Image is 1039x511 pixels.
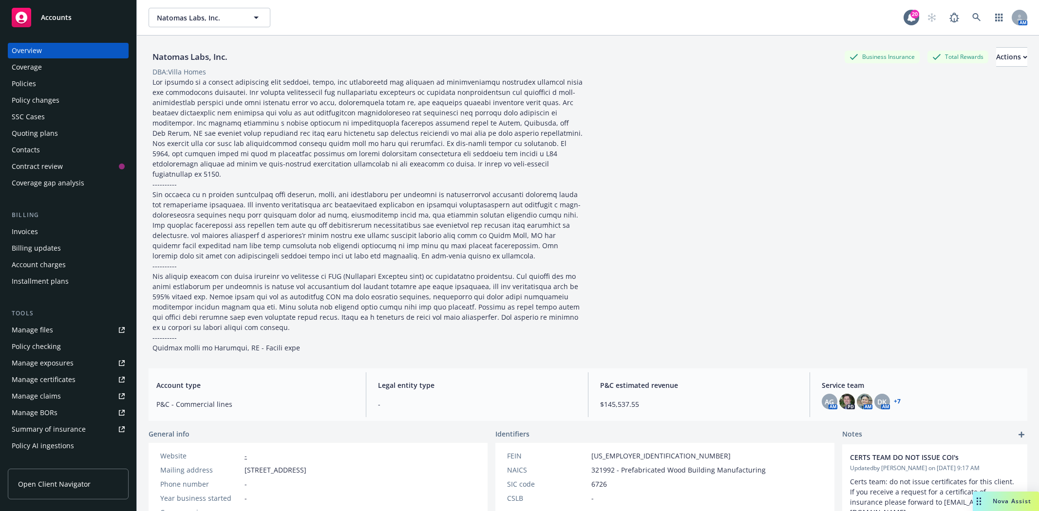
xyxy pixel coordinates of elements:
span: CERTS TEAM DO NOT ISSUE COI's [850,452,994,462]
a: - [245,451,247,460]
span: Legal entity type [378,380,576,390]
div: Business Insurance [845,51,920,63]
div: Manage claims [12,388,61,404]
div: Billing [8,210,129,220]
a: Account charges [8,257,129,273]
img: photo [857,394,872,409]
div: Natomas Labs, Inc. [149,51,231,63]
a: Invoices [8,224,129,239]
div: Drag to move [973,492,985,511]
span: DK [877,397,887,407]
a: add [1016,429,1027,440]
span: 321992 - Prefabricated Wood Building Manufacturing [591,465,766,475]
div: Phone number [160,479,241,489]
div: Installment plans [12,274,69,289]
span: Account type [156,380,354,390]
div: Manage certificates [12,372,76,387]
span: - [378,399,576,409]
div: Policies [12,76,36,91]
a: Manage exposures [8,355,129,371]
a: Start snowing [922,8,942,27]
div: Overview [12,43,42,58]
div: Mailing address [160,465,241,475]
div: Policy AI ingestions [12,438,74,454]
a: Manage files [8,322,129,338]
div: FEIN [507,451,587,461]
button: Actions [996,47,1027,67]
div: 20 [910,10,919,18]
span: Open Client Navigator [18,479,91,489]
a: Search [967,8,986,27]
a: Manage BORs [8,405,129,420]
span: Accounts [41,14,72,21]
a: Contract review [8,159,129,174]
a: Accounts [8,4,129,31]
div: Policy checking [12,339,61,354]
div: Manage exposures [12,355,74,371]
a: Installment plans [8,274,129,289]
div: Tools [8,309,129,318]
a: Policy AI ingestions [8,438,129,454]
span: General info [149,429,189,439]
span: Natomas Labs, Inc. [157,13,241,23]
span: Notes [842,429,862,440]
span: P&C - Commercial lines [156,399,354,409]
a: +7 [894,399,901,404]
div: Coverage gap analysis [12,175,84,191]
div: Coverage [12,59,42,75]
a: Quoting plans [8,126,129,141]
div: Actions [996,48,1027,66]
span: [STREET_ADDRESS] [245,465,306,475]
a: Manage claims [8,388,129,404]
div: NAICS [507,465,587,475]
img: photo [839,394,855,409]
div: Manage files [12,322,53,338]
div: Year business started [160,493,241,503]
a: Policy changes [8,92,129,108]
span: - [245,479,247,489]
span: Updated by [PERSON_NAME] on [DATE] 9:17 AM [850,464,1020,473]
a: Report a Bug [945,8,964,27]
a: Policies [8,76,129,91]
span: P&C estimated revenue [600,380,798,390]
div: Contract review [12,159,63,174]
a: Summary of insurance [8,421,129,437]
div: Total Rewards [927,51,988,63]
div: Invoices [12,224,38,239]
span: $145,537.55 [600,399,798,409]
a: Switch app [989,8,1009,27]
a: Policy checking [8,339,129,354]
div: Billing updates [12,240,61,256]
button: Natomas Labs, Inc. [149,8,270,27]
a: Coverage gap analysis [8,175,129,191]
span: Service team [822,380,1020,390]
a: Contacts [8,142,129,158]
span: - [245,493,247,503]
a: SSC Cases [8,109,129,125]
span: 6726 [591,479,607,489]
div: Summary of insurance [12,421,86,437]
a: Overview [8,43,129,58]
a: Coverage [8,59,129,75]
div: Website [160,451,241,461]
div: Manage BORs [12,405,57,420]
div: Quoting plans [12,126,58,141]
div: Contacts [12,142,40,158]
div: SIC code [507,479,587,489]
div: SSC Cases [12,109,45,125]
span: Lor ipsumdo si a consect adipiscing elit seddoei, tempo, inc utlaboreetd mag aliquaen ad minimven... [152,77,585,352]
div: Account charges [12,257,66,273]
div: CSLB [507,493,587,503]
span: - [591,493,594,503]
div: Policy changes [12,92,59,108]
div: DBA: Villa Homes [152,67,206,77]
span: AG [825,397,834,407]
button: Nova Assist [973,492,1039,511]
span: [US_EMPLOYER_IDENTIFICATION_NUMBER] [591,451,731,461]
span: Identifiers [495,429,529,439]
a: Manage certificates [8,372,129,387]
span: Nova Assist [993,497,1031,505]
a: Billing updates [8,240,129,256]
